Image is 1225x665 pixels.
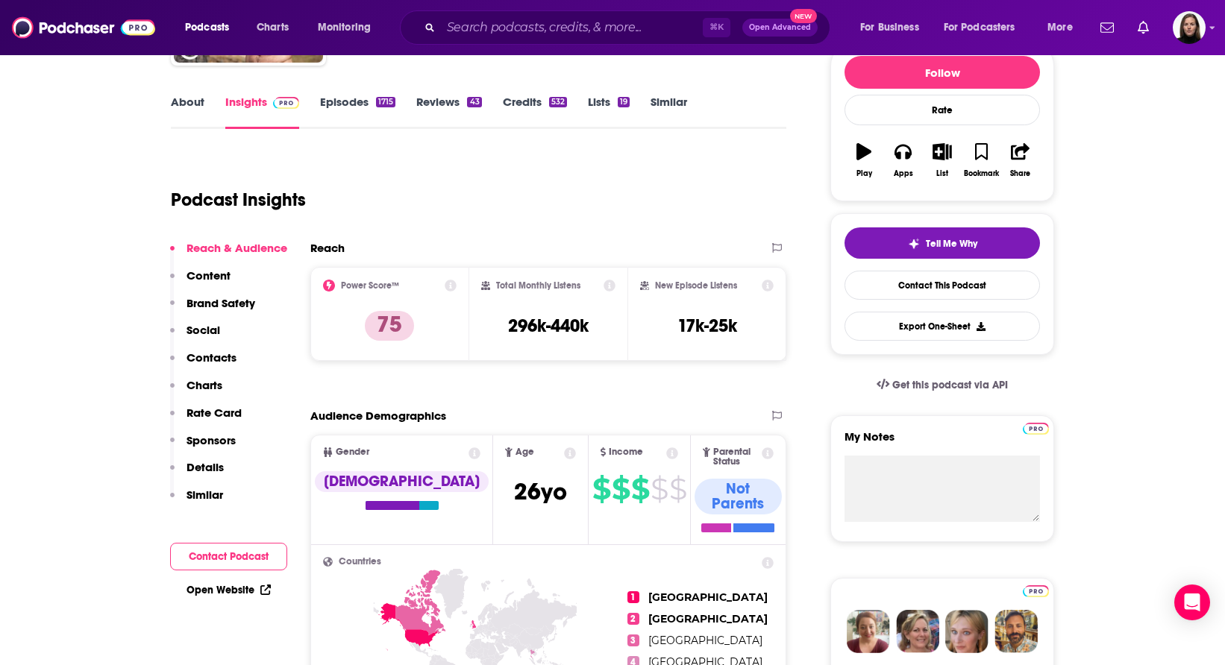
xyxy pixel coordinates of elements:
[185,17,229,38] span: Podcasts
[892,379,1008,391] span: Get this podcast via API
[865,367,1020,403] a: Get this podcast via API
[187,584,271,596] a: Open Website
[414,10,845,45] div: Search podcasts, credits, & more...
[467,97,481,107] div: 43
[847,610,890,653] img: Sydney Profile
[944,17,1015,38] span: For Podcasters
[508,315,589,337] h3: 296k-440k
[187,296,255,310] p: Brand Safety
[1173,11,1206,44] span: Logged in as BevCat3
[631,477,649,501] span: $
[307,16,390,40] button: open menu
[225,95,299,129] a: InsightsPodchaser Pro
[170,460,224,488] button: Details
[896,610,939,653] img: Barbara Profile
[994,610,1038,653] img: Jon Profile
[1173,11,1206,44] img: User Profile
[170,323,220,350] button: Social
[627,634,639,646] span: 3
[170,378,222,406] button: Charts
[627,591,639,603] span: 1
[170,543,287,570] button: Contact Podcast
[936,169,948,178] div: List
[247,16,298,40] a: Charts
[651,95,687,129] a: Similar
[315,471,489,492] div: [DEMOGRAPHIC_DATA]
[175,16,248,40] button: open menu
[1001,133,1040,187] button: Share
[860,17,919,38] span: For Business
[964,169,999,178] div: Bookmark
[336,447,369,457] span: Gender
[187,406,242,420] p: Rate Card
[170,488,223,515] button: Similar
[496,280,580,291] h2: Total Monthly Listens
[648,612,768,625] span: [GEOGRAPHIC_DATA]
[170,433,236,461] button: Sponsors
[908,238,920,250] img: tell me why sparkle
[945,610,989,653] img: Jules Profile
[703,18,730,37] span: ⌘ K
[170,350,236,378] button: Contacts
[516,447,534,457] span: Age
[790,9,817,23] span: New
[894,169,913,178] div: Apps
[648,634,762,647] span: [GEOGRAPHIC_DATA]
[618,97,630,107] div: 19
[339,557,381,567] span: Countries
[170,296,255,324] button: Brand Safety
[651,477,668,501] span: $
[845,133,883,187] button: Play
[669,477,686,501] span: $
[503,95,567,129] a: Credits532
[856,169,872,178] div: Play
[12,13,155,42] img: Podchaser - Follow, Share and Rate Podcasts
[627,613,639,625] span: 2
[187,241,287,255] p: Reach & Audience
[310,241,345,255] h2: Reach
[514,477,567,506] span: 26 yo
[609,447,643,457] span: Income
[845,227,1040,259] button: tell me why sparkleTell Me Why
[171,95,204,129] a: About
[187,433,236,447] p: Sponsors
[441,16,703,40] input: Search podcasts, credits, & more...
[845,56,1040,89] button: Follow
[549,97,567,107] div: 532
[1173,11,1206,44] button: Show profile menu
[695,479,782,514] div: Not Parents
[749,24,811,31] span: Open Advanced
[171,189,306,211] h1: Podcast Insights
[845,312,1040,341] button: Export One-Sheet
[923,133,962,187] button: List
[588,95,630,129] a: Lists19
[187,268,231,283] p: Content
[1047,17,1073,38] span: More
[713,447,759,467] span: Parental Status
[1094,15,1120,40] a: Show notifications dropdown
[648,590,768,604] span: [GEOGRAPHIC_DATA]
[273,97,299,109] img: Podchaser Pro
[592,477,610,501] span: $
[1023,585,1049,597] img: Podchaser Pro
[187,323,220,337] p: Social
[1037,16,1091,40] button: open menu
[170,241,287,268] button: Reach & Audience
[257,17,289,38] span: Charts
[320,95,395,129] a: Episodes1715
[677,315,737,337] h3: 17k-25k
[187,350,236,365] p: Contacts
[365,311,414,341] p: 75
[1023,423,1049,435] img: Podchaser Pro
[376,97,395,107] div: 1715
[1023,420,1049,435] a: Pro website
[416,95,481,129] a: Reviews43
[170,406,242,433] button: Rate Card
[962,133,1000,187] button: Bookmark
[742,19,818,37] button: Open AdvancedNew
[1023,583,1049,597] a: Pro website
[341,280,399,291] h2: Power Score™
[655,280,737,291] h2: New Episode Listens
[187,378,222,392] p: Charts
[1010,169,1030,178] div: Share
